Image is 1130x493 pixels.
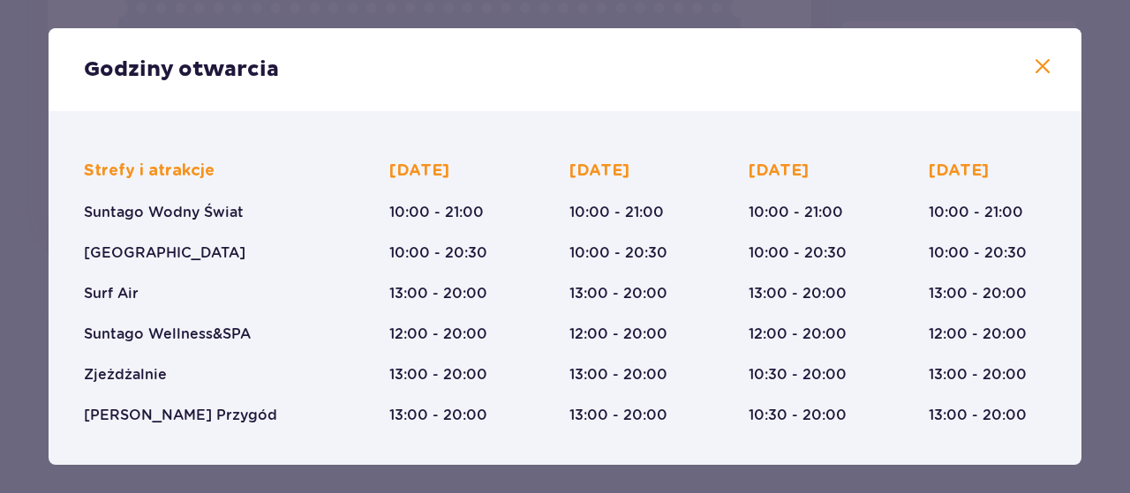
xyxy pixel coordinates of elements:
p: 10:00 - 20:30 [749,243,847,263]
p: 10:00 - 20:30 [569,243,667,263]
p: Strefy i atrakcje [84,161,215,182]
p: 13:00 - 20:00 [569,406,667,425]
p: 12:00 - 20:00 [389,325,487,344]
p: 10:00 - 21:00 [929,203,1023,222]
p: 12:00 - 20:00 [749,325,847,344]
p: Surf Air [84,284,139,303]
p: 10:00 - 20:30 [929,243,1027,263]
p: 13:00 - 20:00 [569,284,667,303]
p: 10:00 - 21:00 [389,203,484,222]
p: [PERSON_NAME] Przygód [84,406,277,425]
p: Zjeżdżalnie [84,365,167,385]
p: 10:00 - 21:00 [749,203,843,222]
p: 13:00 - 20:00 [389,284,487,303]
p: 13:00 - 20:00 [389,406,487,425]
p: 10:00 - 21:00 [569,203,664,222]
p: 13:00 - 20:00 [929,406,1027,425]
p: 12:00 - 20:00 [929,325,1027,344]
p: 10:00 - 20:30 [389,243,487,263]
p: 12:00 - 20:00 [569,325,667,344]
p: [DATE] [749,161,809,182]
p: [GEOGRAPHIC_DATA] [84,243,245,263]
p: [DATE] [929,161,989,182]
p: 13:00 - 20:00 [929,365,1027,385]
p: 10:30 - 20:00 [749,406,847,425]
p: 10:30 - 20:00 [749,365,847,385]
p: Suntago Wellness&SPA [84,325,251,344]
p: 13:00 - 20:00 [749,284,847,303]
p: 13:00 - 20:00 [929,284,1027,303]
p: 13:00 - 20:00 [569,365,667,385]
p: [DATE] [569,161,629,182]
p: 13:00 - 20:00 [389,365,487,385]
p: [DATE] [389,161,449,182]
p: Suntago Wodny Świat [84,203,244,222]
p: Godziny otwarcia [84,56,279,83]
